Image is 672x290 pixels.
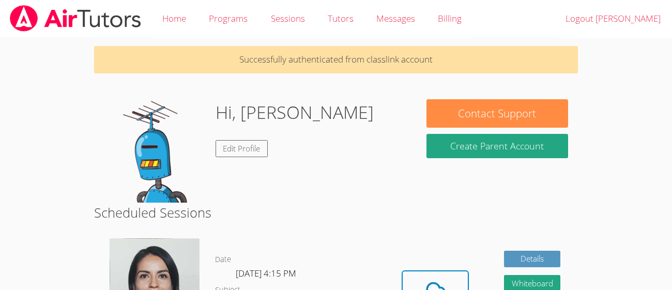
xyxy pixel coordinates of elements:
button: Create Parent Account [426,134,569,158]
h2: Scheduled Sessions [94,203,578,222]
a: Edit Profile [216,140,268,157]
button: Contact Support [426,99,569,128]
span: Messages [376,12,415,24]
h1: Hi, [PERSON_NAME] [216,99,374,126]
span: [DATE] 4:15 PM [236,267,296,279]
dt: Date [215,253,231,266]
p: Successfully authenticated from classlink account [94,46,578,73]
a: Details [504,251,561,268]
img: airtutors_banner-c4298cdbf04f3fff15de1276eac7730deb9818008684d7c2e4769d2f7ddbe033.png [9,5,142,32]
img: default.png [104,99,207,203]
